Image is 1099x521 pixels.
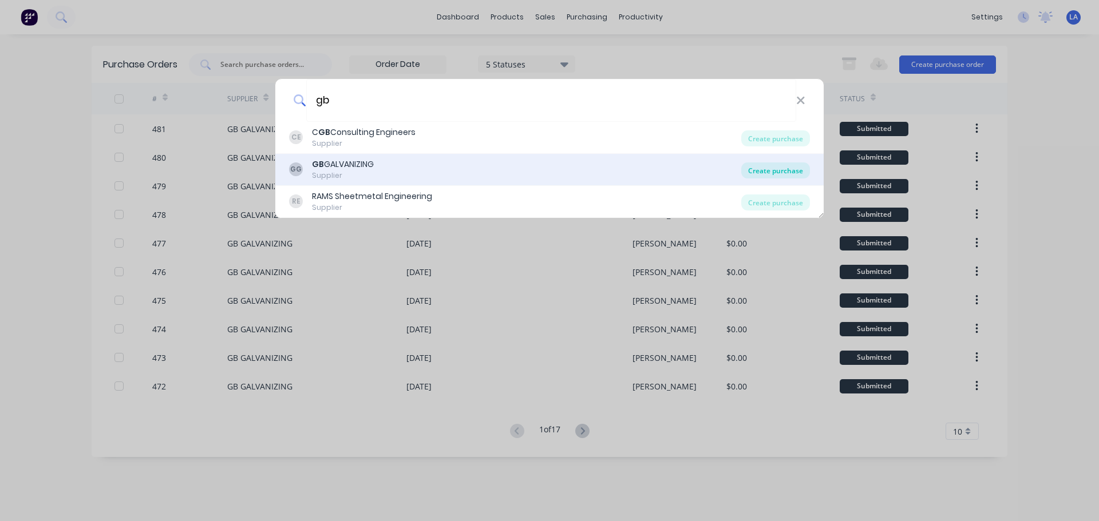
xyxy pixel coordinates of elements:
b: GB [312,158,324,170]
div: RAMS Sheetmetal Engineering [312,190,432,202]
div: Supplier [312,138,416,149]
div: GALVANIZING [312,158,374,170]
b: GB [318,126,330,138]
div: Supplier [312,202,432,213]
div: CE [289,130,303,144]
input: Enter a supplier name to create a new order... [306,79,796,122]
div: Supplier [312,170,374,181]
div: Create purchase [741,130,810,146]
div: RE [289,194,303,208]
div: C Consulting Engineers [312,126,416,138]
div: Create purchase [741,194,810,210]
div: Create purchase [741,162,810,178]
div: GG [289,162,303,176]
